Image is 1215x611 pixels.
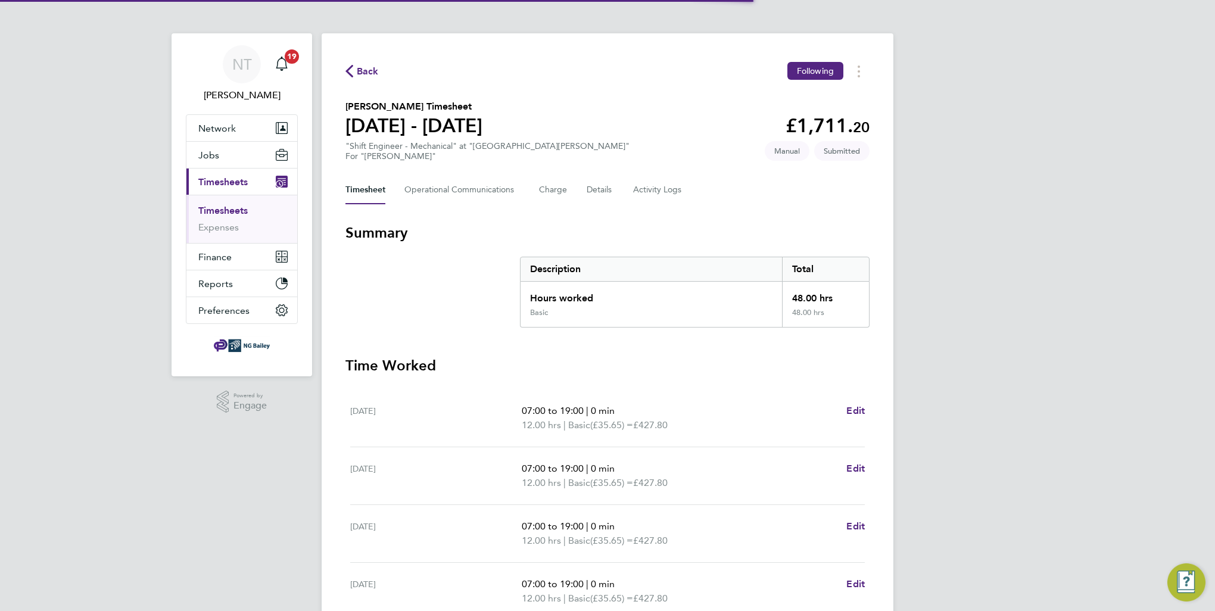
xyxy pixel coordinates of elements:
[186,195,297,243] div: Timesheets
[345,99,482,114] h2: [PERSON_NAME] Timesheet
[521,257,782,281] div: Description
[530,308,548,317] div: Basic
[846,577,865,591] a: Edit
[563,593,566,604] span: |
[186,45,298,102] a: NT[PERSON_NAME]
[563,419,566,431] span: |
[214,336,270,355] img: ngbailey-logo-retina.png
[786,114,870,137] app-decimal: £1,711.
[633,593,668,604] span: £427.80
[186,244,297,270] button: Finance
[568,591,590,606] span: Basic
[217,391,267,413] a: Powered byEngage
[568,418,590,432] span: Basic
[198,123,236,134] span: Network
[846,520,865,532] span: Edit
[350,577,522,606] div: [DATE]
[591,520,615,532] span: 0 min
[345,151,630,161] div: For "[PERSON_NAME]"
[1167,563,1205,601] button: Engage Resource Center
[797,66,834,76] span: Following
[846,405,865,416] span: Edit
[568,534,590,548] span: Basic
[591,405,615,416] span: 0 min
[186,142,297,168] button: Jobs
[345,64,379,79] button: Back
[586,578,588,590] span: |
[522,463,584,474] span: 07:00 to 19:00
[345,114,482,138] h1: [DATE] - [DATE]
[404,176,520,204] button: Operational Communications
[782,257,869,281] div: Total
[232,57,252,72] span: NT
[345,176,385,204] button: Timesheet
[285,49,299,64] span: 19
[590,593,633,604] span: (£35.65) =
[633,176,683,204] button: Activity Logs
[522,419,561,431] span: 12.00 hrs
[522,477,561,488] span: 12.00 hrs
[587,176,614,204] button: Details
[846,519,865,534] a: Edit
[350,462,522,490] div: [DATE]
[345,356,870,375] h3: Time Worked
[522,405,584,416] span: 07:00 to 19:00
[591,463,615,474] span: 0 min
[568,476,590,490] span: Basic
[848,62,870,80] button: Timesheets Menu
[172,33,312,376] nav: Main navigation
[765,141,809,161] span: This timesheet was manually created.
[846,404,865,418] a: Edit
[522,535,561,546] span: 12.00 hrs
[186,88,298,102] span: Nigel Thornborrow
[198,176,248,188] span: Timesheets
[846,578,865,590] span: Edit
[233,401,267,411] span: Engage
[590,535,633,546] span: (£35.65) =
[522,578,584,590] span: 07:00 to 19:00
[198,149,219,161] span: Jobs
[846,462,865,476] a: Edit
[591,578,615,590] span: 0 min
[186,336,298,355] a: Go to home page
[186,270,297,297] button: Reports
[633,419,668,431] span: £427.80
[233,391,267,401] span: Powered by
[270,45,294,83] a: 19
[186,297,297,323] button: Preferences
[586,405,588,416] span: |
[590,419,633,431] span: (£35.65) =
[846,463,865,474] span: Edit
[853,119,870,136] span: 20
[357,64,379,79] span: Back
[522,520,584,532] span: 07:00 to 19:00
[522,593,561,604] span: 12.00 hrs
[782,282,869,308] div: 48.00 hrs
[198,222,239,233] a: Expenses
[198,205,248,216] a: Timesheets
[186,115,297,141] button: Network
[350,404,522,432] div: [DATE]
[814,141,870,161] span: This timesheet is Submitted.
[633,477,668,488] span: £427.80
[590,477,633,488] span: (£35.65) =
[521,282,782,308] div: Hours worked
[520,257,870,328] div: Summary
[539,176,568,204] button: Charge
[586,520,588,532] span: |
[563,535,566,546] span: |
[633,535,668,546] span: £427.80
[198,278,233,289] span: Reports
[198,305,250,316] span: Preferences
[787,62,843,80] button: Following
[782,308,869,327] div: 48.00 hrs
[186,169,297,195] button: Timesheets
[345,223,870,242] h3: Summary
[198,251,232,263] span: Finance
[586,463,588,474] span: |
[350,519,522,548] div: [DATE]
[563,477,566,488] span: |
[345,141,630,161] div: "Shift Engineer - Mechanical" at "[GEOGRAPHIC_DATA][PERSON_NAME]"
